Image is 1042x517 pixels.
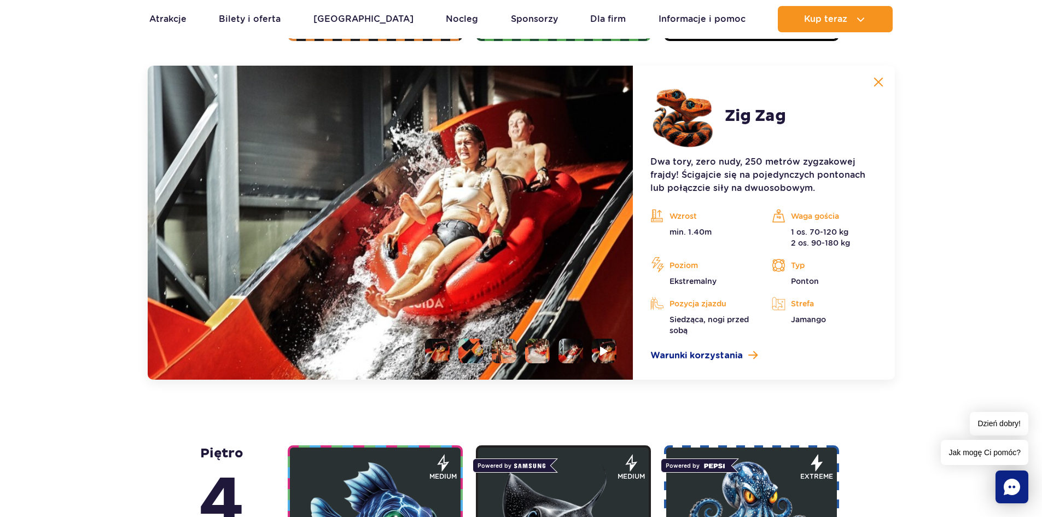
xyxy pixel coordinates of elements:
div: Chat [996,470,1028,503]
a: Dla firm [590,6,626,32]
a: [GEOGRAPHIC_DATA] [313,6,414,32]
span: Kup teraz [804,14,847,24]
a: Warunki korzystania [650,349,877,362]
p: Waga gościa [772,208,877,224]
span: Powered by [661,458,731,473]
a: Bilety i oferta [219,6,281,32]
span: Jak mogę Ci pomóc? [941,440,1028,465]
span: extreme [800,472,833,481]
button: Kup teraz [778,6,893,32]
p: 1 os. 70-120 kg 2 os. 90-180 kg [772,226,877,248]
p: Ponton [772,276,877,287]
p: Strefa [772,295,877,312]
p: min. 1.40m [650,226,755,237]
h2: Zig Zag [725,106,786,126]
a: Nocleg [446,6,478,32]
span: Warunki korzystania [650,349,743,362]
a: Informacje i pomoc [659,6,746,32]
p: Pozycja zjazdu [650,295,755,312]
p: Typ [772,257,877,274]
p: Dwa tory, zero nudy, 250 metrów zygzakowej frajdy! Ścigajcie się na pojedynczych pontonach lub po... [650,155,877,195]
a: Atrakcje [149,6,187,32]
img: 683e9d18e24cb188547945.png [650,83,716,149]
span: medium [618,472,645,481]
p: Jamango [772,314,877,325]
p: Poziom [650,257,755,274]
span: Dzień dobry! [970,412,1028,435]
a: Sponsorzy [511,6,558,32]
span: medium [429,472,457,481]
span: Powered by [473,458,550,473]
p: Wzrost [650,208,755,224]
p: Siedząca, nogi przed sobą [650,314,755,336]
p: Ekstremalny [650,276,755,287]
